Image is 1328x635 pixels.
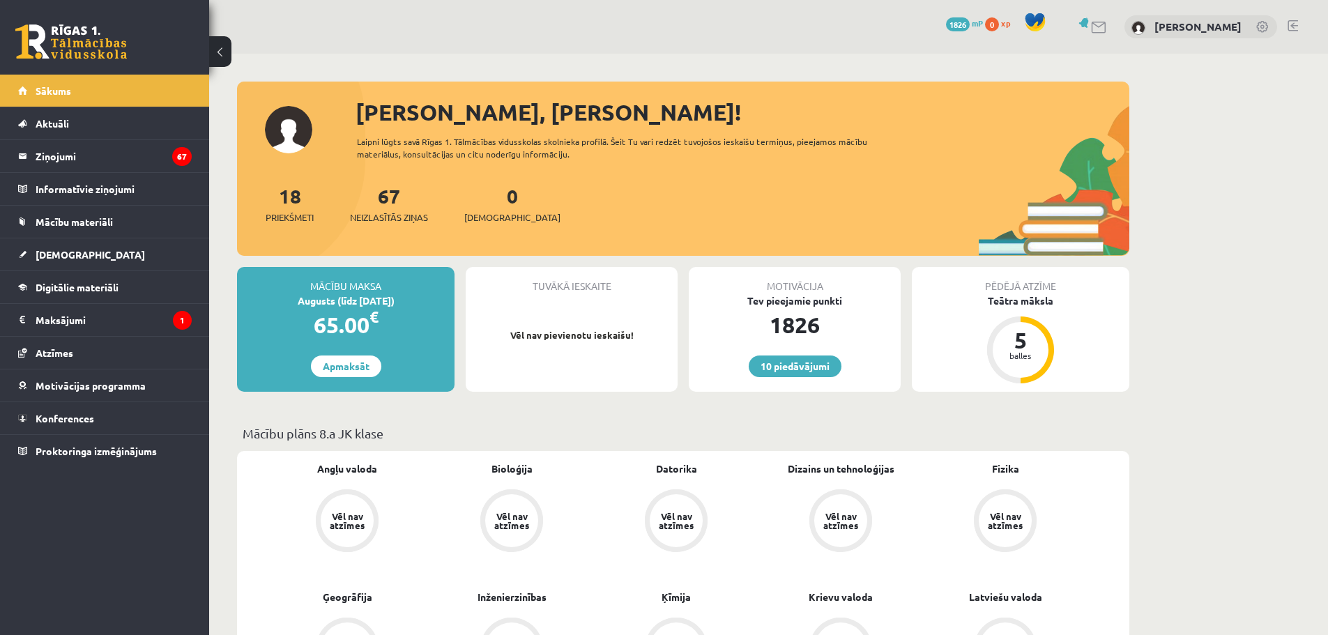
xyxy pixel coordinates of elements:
[1154,20,1242,33] a: [PERSON_NAME]
[36,281,119,293] span: Digitālie materiāli
[237,308,455,342] div: 65.00
[18,369,192,401] a: Motivācijas programma
[821,512,860,530] div: Vēl nav atzīmes
[429,489,594,555] a: Vēl nav atzīmes
[243,424,1124,443] p: Mācību plāns 8.a JK klase
[173,311,192,330] i: 1
[758,489,923,555] a: Vēl nav atzīmes
[265,489,429,555] a: Vēl nav atzīmes
[18,337,192,369] a: Atzīmes
[689,308,901,342] div: 1826
[18,173,192,205] a: Informatīvie ziņojumi
[491,461,533,476] a: Bioloģija
[36,215,113,228] span: Mācību materiāli
[357,135,892,160] div: Laipni lūgts savā Rīgas 1. Tālmācības vidusskolas skolnieka profilā. Šeit Tu vari redzēt tuvojošo...
[1001,17,1010,29] span: xp
[478,590,547,604] a: Inženierzinības
[972,17,983,29] span: mP
[464,211,560,224] span: [DEMOGRAPHIC_DATA]
[18,140,192,172] a: Ziņojumi67
[657,512,696,530] div: Vēl nav atzīmes
[36,117,69,130] span: Aktuāli
[369,307,379,327] span: €
[36,412,94,424] span: Konferences
[18,435,192,467] a: Proktoringa izmēģinājums
[946,17,970,31] span: 1826
[986,512,1025,530] div: Vēl nav atzīmes
[788,461,894,476] a: Dizains un tehnoloģijas
[18,304,192,336] a: Maksājumi1
[492,512,531,530] div: Vēl nav atzīmes
[350,211,428,224] span: Neizlasītās ziņas
[466,267,678,293] div: Tuvākā ieskaite
[1131,21,1145,35] img: Armīns Salmanis
[18,402,192,434] a: Konferences
[923,489,1087,555] a: Vēl nav atzīmes
[809,590,873,604] a: Krievu valoda
[36,140,192,172] legend: Ziņojumi
[912,293,1129,308] div: Teātra māksla
[18,271,192,303] a: Digitālie materiāli
[15,24,127,59] a: Rīgas 1. Tālmācības vidusskola
[36,445,157,457] span: Proktoringa izmēģinājums
[18,107,192,139] a: Aktuāli
[1000,329,1041,351] div: 5
[266,211,314,224] span: Priekšmeti
[969,590,1042,604] a: Latviešu valoda
[328,512,367,530] div: Vēl nav atzīmes
[985,17,999,31] span: 0
[36,304,192,336] legend: Maksājumi
[36,173,192,205] legend: Informatīvie ziņojumi
[18,75,192,107] a: Sākums
[912,293,1129,385] a: Teātra māksla 5 balles
[689,267,901,293] div: Motivācija
[317,461,377,476] a: Angļu valoda
[946,17,983,29] a: 1826 mP
[323,590,372,604] a: Ģeogrāfija
[237,293,455,308] div: Augusts (līdz [DATE])
[356,95,1129,129] div: [PERSON_NAME], [PERSON_NAME]!
[36,379,146,392] span: Motivācijas programma
[992,461,1019,476] a: Fizika
[594,489,758,555] a: Vēl nav atzīmes
[662,590,691,604] a: Ķīmija
[172,147,192,166] i: 67
[36,248,145,261] span: [DEMOGRAPHIC_DATA]
[36,346,73,359] span: Atzīmes
[985,17,1017,29] a: 0 xp
[912,267,1129,293] div: Pēdējā atzīme
[237,267,455,293] div: Mācību maksa
[1000,351,1041,360] div: balles
[311,355,381,377] a: Apmaksāt
[656,461,697,476] a: Datorika
[266,183,314,224] a: 18Priekšmeti
[689,293,901,308] div: Tev pieejamie punkti
[18,238,192,270] a: [DEMOGRAPHIC_DATA]
[350,183,428,224] a: 67Neizlasītās ziņas
[473,328,671,342] p: Vēl nav pievienotu ieskaišu!
[749,355,841,377] a: 10 piedāvājumi
[18,206,192,238] a: Mācību materiāli
[36,84,71,97] span: Sākums
[464,183,560,224] a: 0[DEMOGRAPHIC_DATA]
